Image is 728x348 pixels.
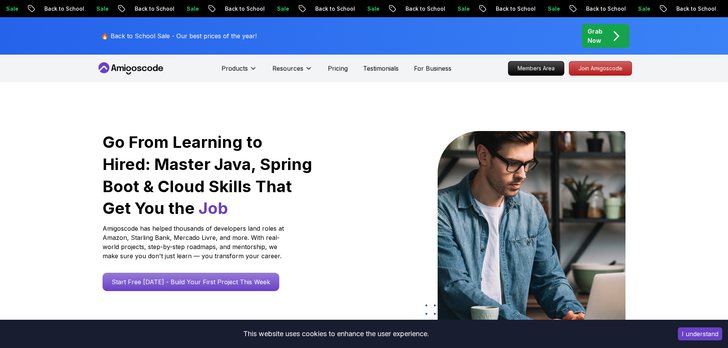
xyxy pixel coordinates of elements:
[6,325,666,342] div: This website uses cookies to enhance the user experience.
[414,64,451,73] a: For Business
[216,5,268,13] p: Back to School
[363,64,399,73] a: Testimonials
[508,62,564,75] p: Members Area
[87,5,112,13] p: Sale
[125,5,178,13] p: Back to School
[438,131,625,328] img: hero
[103,131,313,219] h1: Go From Learning to Hired: Master Java, Spring Boot & Cloud Skills That Get You the
[678,327,722,340] button: Accept cookies
[577,5,629,13] p: Back to School
[178,5,202,13] p: Sale
[328,64,348,73] a: Pricing
[569,61,632,76] a: Join Amigoscode
[487,5,539,13] p: Back to School
[103,273,279,291] a: Start Free [DATE] - Build Your First Project This Week
[396,5,448,13] p: Back to School
[103,224,286,261] p: Amigoscode has helped thousands of developers land roles at Amazon, Starling Bank, Mercado Livre,...
[539,5,563,13] p: Sale
[358,5,383,13] p: Sale
[35,5,87,13] p: Back to School
[629,5,653,13] p: Sale
[221,64,257,79] button: Products
[272,64,303,73] p: Resources
[588,27,603,45] p: Grab Now
[199,198,228,218] span: Job
[272,64,313,79] button: Resources
[306,5,358,13] p: Back to School
[667,5,719,13] p: Back to School
[101,31,257,40] p: 🔥 Back to School Sale - Our best prices of the year!
[221,64,248,73] p: Products
[508,61,564,76] a: Members Area
[268,5,292,13] p: Sale
[569,62,632,75] p: Join Amigoscode
[448,5,473,13] p: Sale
